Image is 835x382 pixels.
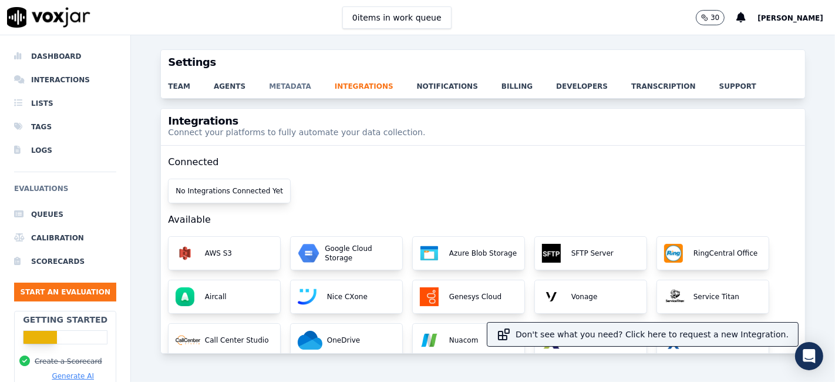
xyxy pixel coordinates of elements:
button: Create a Scorecard [35,357,102,366]
img: Nice CXone [298,287,317,306]
h6: Evaluations [14,182,116,203]
h2: Getting Started [23,314,107,326]
button: 30 [696,10,725,25]
h3: Integrations [168,116,425,126]
button: 0items in work queue [342,6,452,29]
p: Nice CXone [322,292,368,301]
img: Vonage [542,287,561,306]
a: team [168,75,214,91]
p: Aircall [200,292,227,301]
a: Lists [14,92,116,115]
a: support [719,75,780,91]
a: transcription [631,75,719,91]
img: Azure Blob Storage [420,244,439,263]
p: Connect your platforms to fully automate your data collection. [168,126,425,138]
img: Aircall [176,287,194,306]
h2: Connected [168,146,798,179]
h3: Settings [168,57,798,68]
div: Open Intercom Messenger [795,342,823,370]
p: Service Titan [689,292,739,301]
button: 30 [696,10,736,25]
a: Scorecards [14,250,116,273]
button: Don't see what you need? Click here to request a new Integration. [487,323,798,346]
a: Tags [14,115,116,139]
a: metadata [269,75,335,91]
a: Queues [14,203,116,226]
h2: Available [168,203,798,236]
img: SFTP Server [542,244,561,263]
img: RingCentral Office [664,244,683,263]
span: [PERSON_NAME] [757,14,823,22]
a: notifications [417,75,501,91]
button: Start an Evaluation [14,283,116,301]
a: Interactions [14,68,116,92]
a: developers [556,75,631,91]
p: Vonage [567,292,598,301]
img: voxjar logo [7,7,90,28]
img: AWS S3 [176,244,194,263]
p: Azure Blob Storage [445,249,517,258]
a: billing [501,75,556,91]
a: Dashboard [14,45,116,68]
p: RingCentral Office [689,249,757,258]
a: Logs [14,139,116,162]
p: AWS S3 [200,249,232,258]
a: agents [214,75,269,91]
img: Genesys Cloud [420,287,439,306]
p: 30 [711,13,719,22]
p: Google Cloud Storage [320,244,395,263]
button: [PERSON_NAME] [757,11,835,25]
a: Calibration [14,226,116,250]
p: SFTP Server [567,249,614,258]
img: Google Cloud Storage [298,244,319,263]
img: Service Titan [664,287,685,306]
div: No Integrations Connected Yet [169,179,290,203]
a: integrations [335,75,417,91]
p: Genesys Cloud [445,292,501,301]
